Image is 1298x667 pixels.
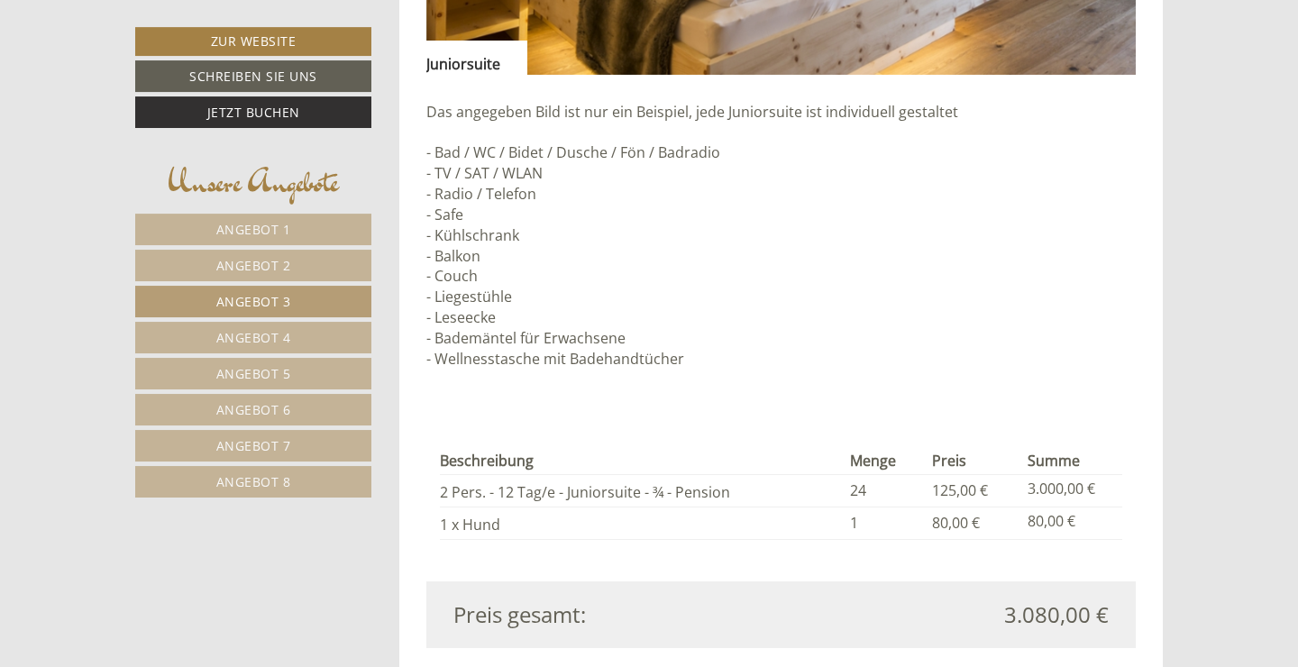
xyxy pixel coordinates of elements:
[216,257,291,274] span: Angebot 2
[216,473,291,490] span: Angebot 8
[216,437,291,454] span: Angebot 7
[216,293,291,310] span: Angebot 3
[27,52,301,67] div: [GEOGRAPHIC_DATA]
[135,96,371,128] a: Jetzt buchen
[216,221,291,238] span: Angebot 1
[1020,475,1122,507] td: 3.000,00 €
[1004,599,1109,630] span: 3.080,00 €
[932,513,980,533] span: 80,00 €
[14,49,310,104] div: Guten Tag, wie können wir Ihnen helfen?
[925,447,1020,475] th: Preis
[440,599,782,630] div: Preis gesamt:
[27,87,301,100] small: 11:31
[440,475,844,507] td: 2 Pers. - 12 Tag/e - Juniorsuite - ¾ - Pension
[440,507,844,540] td: 1 x Hund
[1020,447,1122,475] th: Summe
[135,27,371,56] a: Zur Website
[843,475,925,507] td: 24
[843,447,925,475] th: Menge
[135,160,371,205] div: Unsere Angebote
[426,41,527,75] div: Juniorsuite
[426,102,1137,370] p: Das angegeben Bild ist nur ein Beispiel, jede Juniorsuite ist individuell gestaltet - Bad / WC / ...
[216,365,291,382] span: Angebot 5
[216,329,291,346] span: Angebot 4
[601,475,710,507] button: Senden
[135,60,371,92] a: Schreiben Sie uns
[322,14,388,44] div: [DATE]
[932,480,988,500] span: 125,00 €
[843,507,925,540] td: 1
[440,447,844,475] th: Beschreibung
[1020,507,1122,540] td: 80,00 €
[216,401,291,418] span: Angebot 6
